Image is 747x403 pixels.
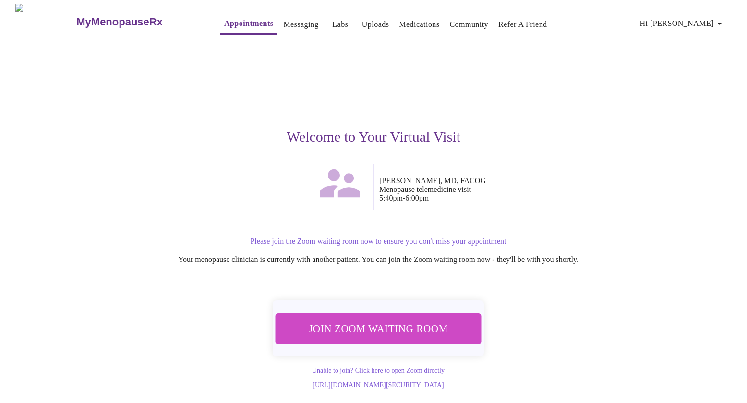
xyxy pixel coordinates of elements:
[379,177,669,202] p: [PERSON_NAME], MD, FACOG Menopause telemedicine visit 5:40pm - 6:00pm
[449,18,488,31] a: Community
[224,17,273,30] a: Appointments
[494,15,551,34] button: Refer a Friend
[76,16,163,28] h3: MyMenopauseRx
[313,381,444,389] a: [URL][DOMAIN_NAME][SECURITY_DATA]
[358,15,393,34] button: Uploads
[87,237,669,246] p: Please join the Zoom waiting room now to ensure you don't miss your appointment
[78,129,669,145] h3: Welcome to Your Virtual Visit
[288,320,469,337] span: Join Zoom Waiting Room
[332,18,348,31] a: Labs
[498,18,547,31] a: Refer a Friend
[220,14,277,35] button: Appointments
[325,15,356,34] button: Labs
[640,17,725,30] span: Hi [PERSON_NAME]
[636,14,729,33] button: Hi [PERSON_NAME]
[15,4,75,40] img: MyMenopauseRx Logo
[279,15,322,34] button: Messaging
[312,367,445,374] a: Unable to join? Click here to open Zoom directly
[75,5,201,39] a: MyMenopauseRx
[446,15,492,34] button: Community
[362,18,389,31] a: Uploads
[399,18,439,31] a: Medications
[283,18,318,31] a: Messaging
[395,15,443,34] button: Medications
[87,255,669,264] p: Your menopause clinician is currently with another patient. You can join the Zoom waiting room no...
[275,313,482,344] button: Join Zoom Waiting Room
